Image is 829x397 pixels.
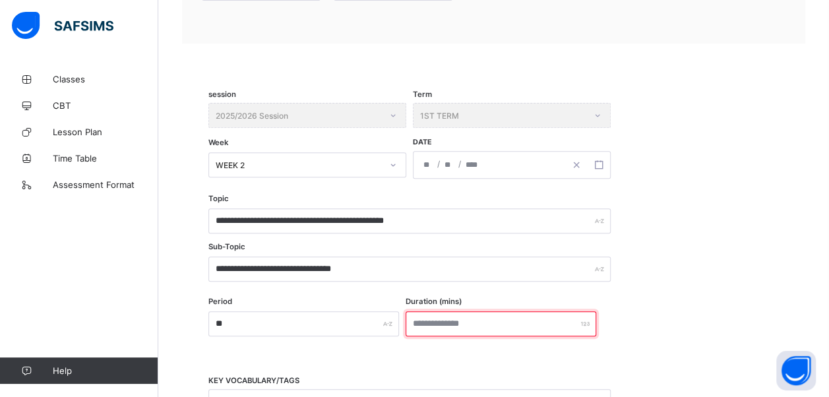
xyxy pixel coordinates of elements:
[457,158,462,169] span: /
[216,160,382,170] div: WEEK 2
[208,194,229,203] label: Topic
[208,242,245,251] label: Sub-Topic
[436,158,441,169] span: /
[53,153,158,164] span: Time Table
[208,376,299,385] span: KEY VOCABULARY/TAGS
[776,351,816,390] button: Open asap
[53,365,158,376] span: Help
[208,90,236,99] span: session
[53,74,158,84] span: Classes
[53,179,158,190] span: Assessment Format
[53,127,158,137] span: Lesson Plan
[413,90,432,99] span: Term
[208,297,232,306] label: Period
[413,138,432,146] span: Date
[53,100,158,111] span: CBT
[12,12,113,40] img: safsims
[208,138,228,147] span: Week
[406,297,462,306] label: Duration (mins)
